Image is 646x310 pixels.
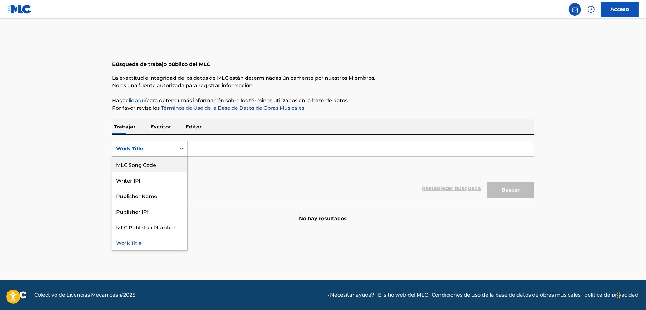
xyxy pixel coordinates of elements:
img: Logotipo del MLC [7,5,32,14]
font: Escritor [150,124,171,130]
a: Acceso [601,2,639,17]
a: política de privacidad [584,291,639,299]
div: Publisher Name [112,188,187,203]
div: MLC Song Code [112,157,187,172]
font: para obtener más información sobre los términos utilizados en la base de datos. [146,97,349,103]
a: Términos de Uso de la Base de Datos de Obras Musicales [160,105,304,111]
div: Work Title [116,145,172,152]
font: política de privacidad [584,292,639,298]
font: No hay resultados [299,216,347,222]
div: Work Title [112,235,187,250]
a: ¿Necesitar ayuda? [327,291,374,299]
font: 2025 [123,292,135,298]
form: Formulario de búsqueda [112,141,534,201]
iframe: Widget de chat [615,280,646,310]
font: Por favor revise los [112,105,160,111]
font: Acceso [611,6,629,12]
div: Publisher IPI [112,203,187,219]
a: clic aquí [126,97,146,103]
img: logo [7,291,27,299]
a: Condiciones de uso de la base de datos de obras musicales [432,291,580,299]
div: Ayuda [585,3,597,16]
div: Arrastrar [617,286,620,305]
font: Trabajar [114,124,135,130]
font: El sitio web del MLC [378,292,428,298]
font: Editor [186,124,202,130]
font: No es una fuente autorizada para registrar información. [112,82,254,88]
a: Búsqueda pública [569,3,581,16]
font: ¿Necesitar ayuda? [327,292,374,298]
font: Haga [112,97,126,103]
font: Términos de Uso de la Base de Datos de Obras Musicales [161,105,304,111]
div: MLC Publisher Number [112,219,187,235]
a: El sitio web del MLC [378,291,428,299]
div: Writer IPI [112,172,187,188]
font: Condiciones de uso de la base de datos de obras musicales [432,292,580,298]
font: Búsqueda de trabajo público del MLC [112,61,210,67]
img: ayuda [587,6,595,13]
img: buscar [571,6,579,13]
font: Colectivo de Licencias Mecánicas © [34,292,123,298]
font: La exactitud e integridad de los datos de MLC están determinadas únicamente por nuestros Miembros. [112,75,375,81]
